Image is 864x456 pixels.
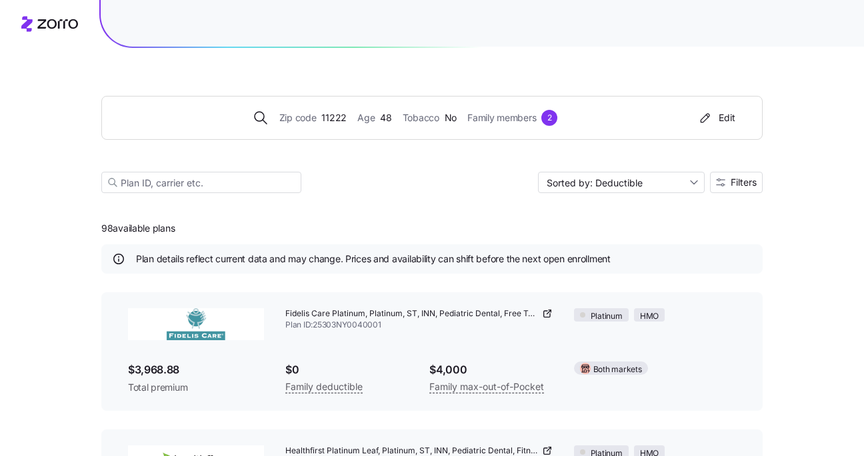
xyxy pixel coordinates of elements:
span: Family max-out-of-Pocket [429,379,544,395]
span: Plan details reflect current data and may change. Prices and availability can shift before the ne... [136,252,611,266]
span: Filters [731,178,757,187]
span: 98 available plans [101,222,175,235]
button: Filters [710,172,763,193]
img: Fidelis Care [128,308,264,340]
span: $3,968.88 [128,361,264,378]
span: Fidelis Care Platinum, Platinum, ST, INN, Pediatric Dental, Free Telehealth DP [285,308,539,320]
span: Plan ID: 25303NY0040001 [285,320,553,331]
span: Age [357,111,375,125]
span: Zip code [279,111,317,125]
span: Platinum [591,310,623,323]
input: Plan ID, carrier etc. [101,172,301,193]
span: 11222 [321,111,347,125]
div: 2 [541,110,557,126]
span: Tobacco [403,111,439,125]
span: $4,000 [429,361,552,378]
span: Total premium [128,381,264,394]
button: Edit [692,107,741,128]
span: HMO [640,310,659,323]
span: Both markets [593,363,642,376]
span: $0 [285,361,408,378]
span: Family members [467,111,536,125]
span: Family deductible [285,379,363,395]
div: Edit [697,111,735,124]
span: No [445,111,457,125]
span: 48 [380,111,391,125]
input: Sort by [538,172,705,193]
